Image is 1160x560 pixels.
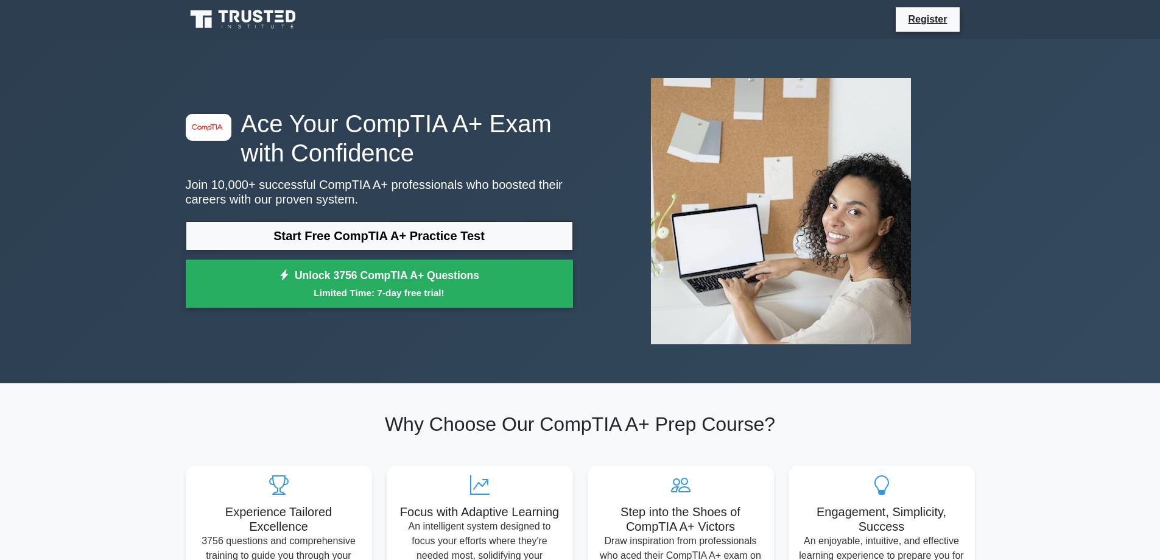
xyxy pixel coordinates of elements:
[597,505,764,534] h5: Step into the Shoes of CompTIA A+ Victors
[186,221,573,250] a: Start Free CompTIA A+ Practice Test
[186,177,573,207] p: Join 10,000+ successful CompTIA A+ professionals who boosted their careers with our proven system.
[186,109,573,168] h1: Ace Your CompTIA A+ Exam with Confidence
[396,505,563,519] h5: Focus with Adaptive Learning
[195,505,362,534] h5: Experience Tailored Excellence
[798,505,965,534] h5: Engagement, Simplicity, Success
[901,12,954,27] a: Register
[201,286,558,300] small: Limited Time: 7-day free trial!
[186,260,573,308] a: Unlock 3756 CompTIA A+ QuestionsLimited Time: 7-day free trial!
[186,413,975,436] h2: Why Choose Our CompTIA A+ Prep Course?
